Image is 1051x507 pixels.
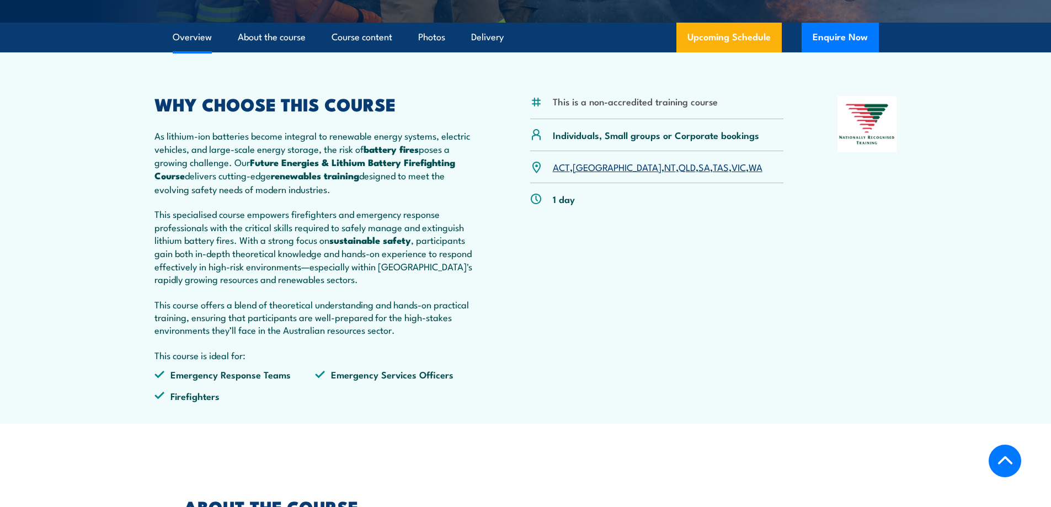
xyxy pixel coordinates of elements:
p: Individuals, Small groups or Corporate bookings [553,129,759,141]
img: Nationally Recognised Training logo. [837,96,897,152]
a: Photos [418,23,445,52]
li: Firefighters [154,389,316,402]
a: Course content [332,23,392,52]
p: This course is ideal for: [154,349,477,361]
h2: WHY CHOOSE THIS COURSE [154,96,477,111]
p: 1 day [553,193,575,205]
a: About the course [238,23,306,52]
a: SA [698,160,710,173]
a: WA [749,160,762,173]
li: This is a non-accredited training course [553,95,718,108]
strong: sustainable safety [329,233,411,247]
a: Overview [173,23,212,52]
li: Emergency Services Officers [315,368,476,381]
strong: battery fires [364,142,419,156]
a: Upcoming Schedule [676,23,782,52]
li: Emergency Response Teams [154,368,316,381]
a: TAS [713,160,729,173]
a: QLD [679,160,696,173]
p: As lithium-ion batteries become integral to renewable energy systems, electric vehicles, and larg... [154,129,477,195]
a: NT [664,160,676,173]
a: ACT [553,160,570,173]
p: This course offers a blend of theoretical understanding and hands-on practical training, ensuring... [154,298,477,337]
strong: renewables training [271,168,359,183]
p: , , , , , , , [553,161,762,173]
button: Enquire Now [802,23,879,52]
a: [GEOGRAPHIC_DATA] [573,160,661,173]
a: VIC [732,160,746,173]
strong: Future Energies & Lithium Battery Firefighting Course [154,155,455,183]
p: This specialised course empowers firefighters and emergency response professionals with the criti... [154,207,477,285]
a: Delivery [471,23,504,52]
